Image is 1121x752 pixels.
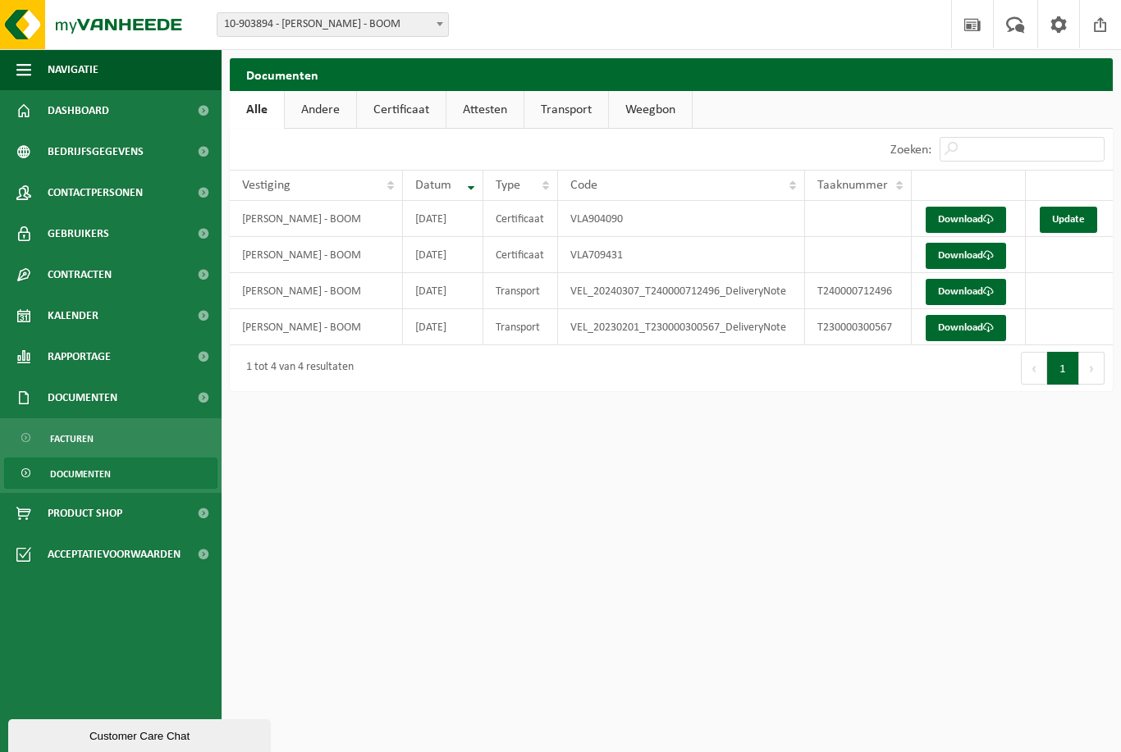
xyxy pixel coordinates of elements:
[50,423,94,454] span: Facturen
[415,179,451,192] span: Datum
[48,534,181,575] span: Acceptatievoorwaarden
[570,179,597,192] span: Code
[403,273,483,309] td: [DATE]
[558,237,805,273] td: VLA709431
[217,12,449,37] span: 10-903894 - NATHALIE DE ROOVER - BOOM
[48,295,98,336] span: Kalender
[926,315,1006,341] a: Download
[890,144,931,157] label: Zoeken:
[230,91,284,129] a: Alle
[483,273,558,309] td: Transport
[238,353,354,383] div: 1 tot 4 van 4 resultaten
[558,201,805,237] td: VLA904090
[230,237,403,273] td: [PERSON_NAME] - BOOM
[8,716,274,752] iframe: chat widget
[4,458,217,489] a: Documenten
[1079,352,1105,385] button: Next
[242,179,291,192] span: Vestiging
[285,91,356,129] a: Andere
[558,273,805,309] td: VEL_20240307_T240000712496_DeliveryNote
[230,309,403,345] td: [PERSON_NAME] - BOOM
[483,237,558,273] td: Certificaat
[446,91,524,129] a: Attesten
[817,179,888,192] span: Taaknummer
[926,243,1006,269] a: Download
[403,201,483,237] td: [DATE]
[48,90,109,131] span: Dashboard
[230,201,403,237] td: [PERSON_NAME] - BOOM
[1047,352,1079,385] button: 1
[609,91,692,129] a: Weegbon
[805,273,912,309] td: T240000712496
[48,336,111,377] span: Rapportage
[4,422,217,453] a: Facturen
[230,58,1113,90] h2: Documenten
[496,179,520,192] span: Type
[357,91,446,129] a: Certificaat
[48,493,122,534] span: Product Shop
[558,309,805,345] td: VEL_20230201_T230000300567_DeliveryNote
[48,131,144,172] span: Bedrijfsgegevens
[483,201,558,237] td: Certificaat
[926,207,1006,233] a: Download
[48,49,98,90] span: Navigatie
[48,377,117,418] span: Documenten
[48,254,112,295] span: Contracten
[403,237,483,273] td: [DATE]
[217,13,448,36] span: 10-903894 - NATHALIE DE ROOVER - BOOM
[48,172,143,213] span: Contactpersonen
[1040,207,1097,233] a: Update
[926,279,1006,305] a: Download
[524,91,608,129] a: Transport
[48,213,109,254] span: Gebruikers
[50,458,111,490] span: Documenten
[805,309,912,345] td: T230000300567
[1021,352,1047,385] button: Previous
[483,309,558,345] td: Transport
[230,273,403,309] td: [PERSON_NAME] - BOOM
[403,309,483,345] td: [DATE]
